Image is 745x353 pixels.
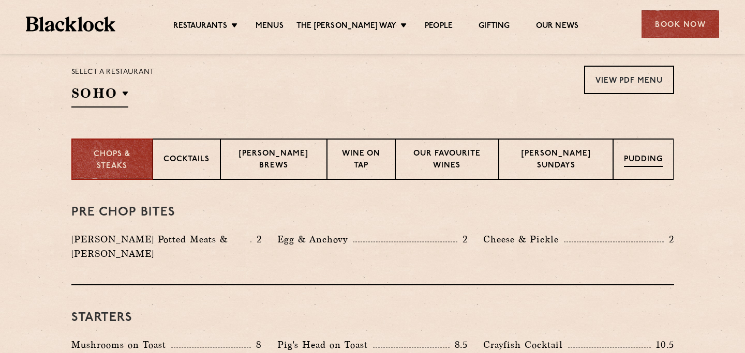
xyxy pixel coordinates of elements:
a: The [PERSON_NAME] Way [296,21,396,33]
p: Cheese & Pickle [483,232,564,247]
p: Pudding [624,154,663,167]
a: Gifting [479,21,510,33]
a: Restaurants [173,21,227,33]
p: Crayfish Cocktail [483,337,568,352]
p: Select a restaurant [71,66,155,79]
div: Book Now [642,10,719,38]
p: [PERSON_NAME] Brews [231,148,317,173]
p: 2 [251,233,262,246]
p: 2 [457,233,468,246]
img: BL_Textured_Logo-footer-cropped.svg [26,17,115,32]
h3: Pre Chop Bites [71,206,674,219]
p: [PERSON_NAME] Potted Meats & [PERSON_NAME] [71,232,250,261]
p: Pig's Head on Toast [277,337,373,352]
p: Our favourite wines [406,148,488,173]
p: Chops & Steaks [83,149,142,172]
p: 8.5 [450,338,468,351]
p: 2 [664,233,674,246]
a: Menus [256,21,284,33]
p: 10.5 [651,338,674,351]
p: Wine on Tap [338,148,384,173]
a: View PDF Menu [584,66,674,94]
a: Our News [536,21,579,33]
p: 8 [251,338,262,351]
a: People [425,21,453,33]
h2: SOHO [71,84,128,108]
p: Mushrooms on Toast [71,337,171,352]
p: [PERSON_NAME] Sundays [510,148,603,173]
p: Cocktails [163,154,210,167]
h3: Starters [71,311,674,325]
p: Egg & Anchovy [277,232,353,247]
